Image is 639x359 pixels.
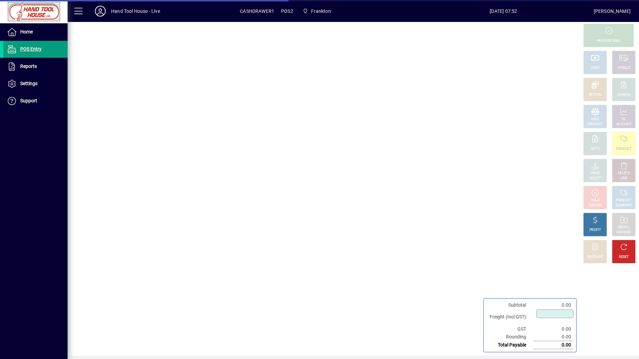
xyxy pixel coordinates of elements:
[3,58,68,75] a: Reports
[20,63,37,69] span: Reports
[589,93,602,98] div: EFTPOS
[281,6,293,17] span: POS2
[615,203,632,208] div: SUMMARY
[486,301,533,309] td: Subtotal
[618,225,630,230] div: RECALL
[300,5,334,17] span: Frankton
[589,228,601,233] div: PROFIT
[616,230,631,235] div: INVOICES
[616,147,631,152] div: PRODUCT
[597,39,620,44] div: PROCESS SALE
[486,341,533,349] td: Total Payable
[587,122,603,127] div: PRODUCT
[413,6,594,17] span: [DATE] 07:52
[620,176,627,181] div: LINE
[533,301,573,309] td: 0.00
[622,117,626,122] div: GL
[20,81,37,86] span: Settings
[591,198,599,203] div: HOLD
[617,93,631,98] div: CHARGE
[616,122,632,127] div: ACCOUNT
[3,93,68,109] a: Support
[594,6,631,17] div: [PERSON_NAME]
[240,6,274,17] span: CASHDRAWER1
[533,333,573,341] td: 0.00
[486,325,533,333] td: GST
[616,198,631,203] div: PRODUCT
[3,24,68,41] a: Home
[617,66,630,71] div: CHEQUE
[589,176,601,181] div: SELECT
[20,46,42,52] span: POS Entry
[486,309,533,325] td: Freight (Incl GST)
[486,333,533,341] td: Rounding
[20,98,37,103] span: Support
[111,6,160,17] div: Hand Tool House - Live
[591,147,599,152] div: NOTE
[20,29,33,34] span: Home
[3,75,68,92] a: Settings
[618,171,630,176] div: DELETE
[90,5,111,17] button: Profile
[591,171,600,176] div: PRICE
[619,255,629,260] div: RESET
[589,203,601,208] div: INVOICE
[591,117,599,122] div: MISC
[533,325,573,333] td: 0.00
[533,341,573,349] td: 0.00
[591,66,599,71] div: CASH
[587,255,603,260] div: DISCOUNT
[311,6,331,17] span: Frankton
